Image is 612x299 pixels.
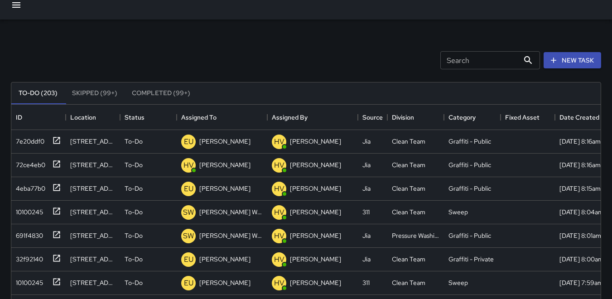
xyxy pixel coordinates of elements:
div: Graffiti - Public [448,160,491,169]
div: Clean Team [392,184,425,193]
div: Graffiti - Public [448,184,491,193]
div: Status [120,105,177,130]
p: HV [274,207,284,218]
p: To-Do [125,207,143,217]
p: To-Do [125,160,143,169]
div: Clean Team [392,278,425,287]
button: Completed (99+) [125,82,198,104]
div: Assigned By [272,105,308,130]
p: [PERSON_NAME] [290,184,341,193]
div: Location [66,105,120,130]
div: Assigned To [177,105,267,130]
div: Category [444,105,501,130]
p: [PERSON_NAME] [290,160,341,169]
p: HV [274,254,284,265]
div: Source [358,105,387,130]
p: To-Do [125,255,143,264]
p: To-Do [125,184,143,193]
p: HV [183,160,194,171]
div: ID [16,105,22,130]
div: Category [448,105,476,130]
div: Division [387,105,444,130]
div: 32f92140 [12,251,43,264]
button: Skipped (99+) [65,82,125,104]
p: [PERSON_NAME] [290,255,341,264]
p: HV [274,231,284,241]
p: [PERSON_NAME] [199,137,251,146]
p: To-Do [125,231,143,240]
div: Fixed Asset [501,105,555,130]
div: ID [11,105,66,130]
div: 691f4830 [12,227,43,240]
p: SW [183,207,194,218]
p: EU [184,278,193,289]
div: 4eba77b0 [12,180,45,193]
div: Location [70,105,96,130]
div: Jia [362,137,371,146]
p: [PERSON_NAME] Weekly [199,231,263,240]
div: 925 Mission Street [70,184,116,193]
div: Sweep [448,207,468,217]
p: [PERSON_NAME] Weekly [199,207,263,217]
div: 311 [362,207,370,217]
div: Date Created [559,105,599,130]
div: Clean Team [392,255,425,264]
div: 925 Mission Street [70,137,116,146]
div: Jia [362,184,371,193]
p: [PERSON_NAME] [290,137,341,146]
p: HV [274,136,284,147]
div: 925 Mission Street [70,160,116,169]
div: Sweep [448,278,468,287]
div: Status [125,105,145,130]
div: Graffiti - Public [448,231,491,240]
p: HV [274,183,284,194]
p: [PERSON_NAME] [199,255,251,264]
p: [PERSON_NAME] [290,207,341,217]
div: 1099 Mission Street [70,278,116,287]
div: Clean Team [392,160,425,169]
div: 7e20ddf0 [12,133,44,146]
p: HV [274,278,284,289]
div: 10100245 [12,275,43,287]
p: [PERSON_NAME] [199,278,251,287]
p: [PERSON_NAME] [290,278,341,287]
p: SW [183,231,194,241]
div: Jia [362,255,371,264]
div: Jia [362,160,371,169]
p: EU [184,136,193,147]
div: Graffiti - Private [448,255,494,264]
p: HV [274,160,284,171]
div: 311 [362,278,370,287]
p: To-Do [125,278,143,287]
div: Clean Team [392,207,425,217]
p: [PERSON_NAME] [290,231,341,240]
p: To-Do [125,137,143,146]
div: 1003 Market Street [70,255,116,264]
button: New Task [544,52,601,69]
div: Jia [362,231,371,240]
div: Clean Team [392,137,425,146]
div: Assigned To [181,105,217,130]
button: To-Do (203) [11,82,65,104]
div: Pressure Washing [392,231,439,240]
p: [PERSON_NAME] [199,160,251,169]
div: Fixed Asset [505,105,540,130]
p: EU [184,183,193,194]
p: [PERSON_NAME] [199,184,251,193]
div: Assigned By [267,105,358,130]
div: Division [392,105,414,130]
div: 998 Market Street [70,231,116,240]
div: Source [362,105,383,130]
p: EU [184,254,193,265]
div: Graffiti - Public [448,137,491,146]
div: 72ce4eb0 [12,157,45,169]
div: 10100245 [12,204,43,217]
div: 83 6th Street [70,207,116,217]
